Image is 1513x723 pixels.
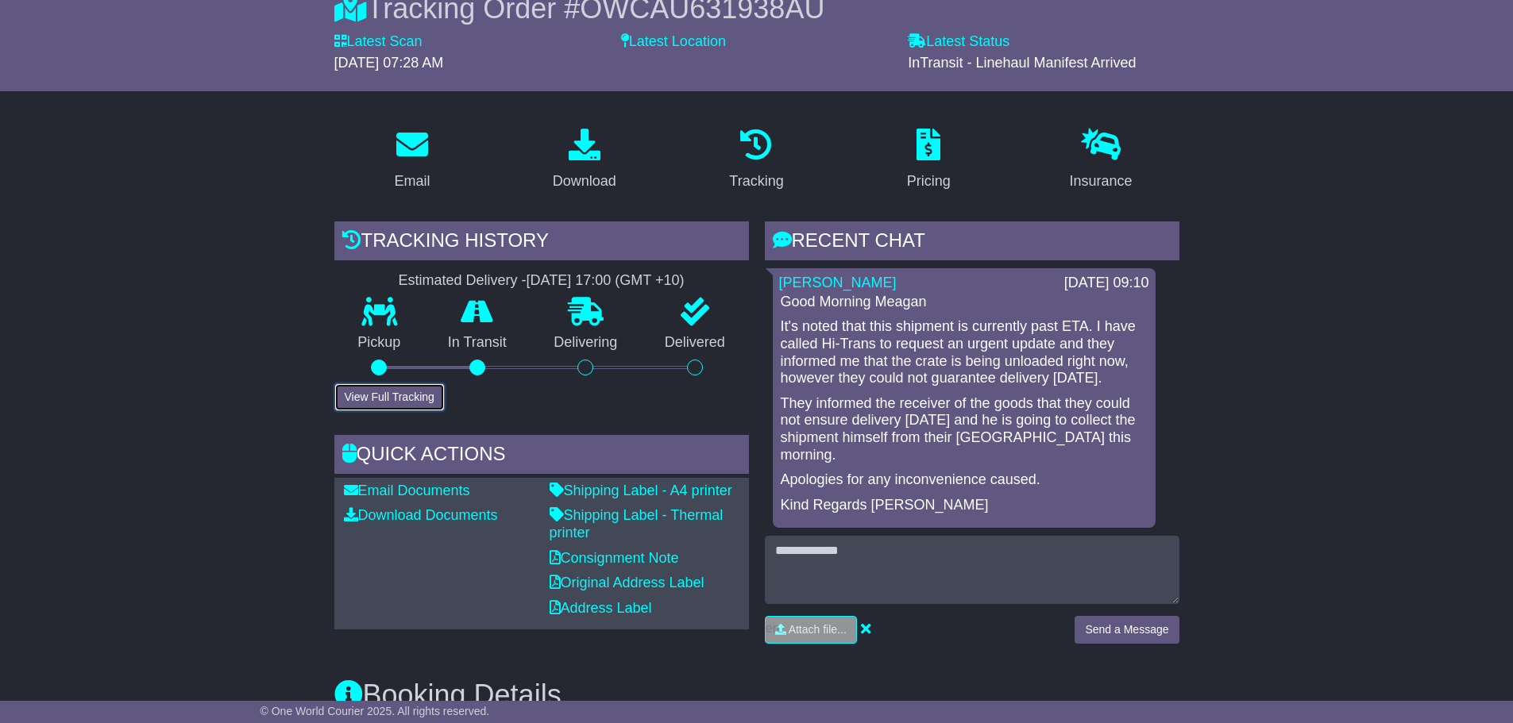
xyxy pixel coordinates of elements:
a: Shipping Label - Thermal printer [550,507,724,540]
a: [PERSON_NAME] [779,275,897,290]
a: Download Documents [344,507,498,523]
a: Email [384,123,440,198]
div: Tracking [729,171,783,192]
div: Quick Actions [334,435,749,478]
button: Send a Message [1075,616,1179,644]
a: Insurance [1059,123,1143,198]
p: Delivering [531,334,642,352]
p: Pickup [334,334,425,352]
span: © One World Courier 2025. All rights reserved. [261,705,490,717]
p: They informed the receiver of the goods that they could not ensure delivery [DATE] and he is goin... [781,395,1148,463]
button: View Full Tracking [334,383,445,411]
label: Latest Scan [334,33,423,51]
div: Download [553,171,616,192]
p: In Transit [424,334,531,352]
p: Delivered [641,334,749,352]
a: Pricing [897,123,961,198]
a: Address Label [550,600,652,616]
a: Original Address Label [550,575,704,590]
h3: Booking Details [334,679,1179,711]
a: Tracking [719,123,793,198]
div: Email [394,171,430,192]
div: [DATE] 17:00 (GMT +10) [527,272,685,290]
label: Latest Status [908,33,1009,51]
a: Shipping Label - A4 printer [550,483,732,498]
a: Download [542,123,627,198]
div: Estimated Delivery - [334,272,749,290]
div: [DATE] 09:10 [1064,275,1149,292]
p: Good Morning Meagan [781,294,1148,311]
div: Pricing [907,171,951,192]
p: Kind Regards [PERSON_NAME] [781,497,1148,514]
div: RECENT CHAT [765,221,1179,264]
a: Email Documents [344,483,470,498]
div: Tracking history [334,221,749,264]
label: Latest Location [621,33,726,51]
span: InTransit - Linehaul Manifest Arrived [908,55,1136,71]
span: [DATE] 07:28 AM [334,55,444,71]
p: Apologies for any inconvenience caused. [781,471,1148,489]
a: Consignment Note [550,550,679,566]
div: Insurance [1070,171,1133,192]
p: It's noted that this shipment is currently past ETA. I have called Hi-Trans to request an urgent ... [781,318,1148,386]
